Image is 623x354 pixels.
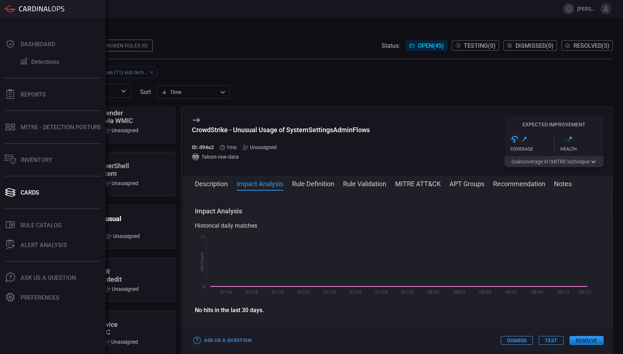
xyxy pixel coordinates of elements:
text: 08/09 [531,290,543,295]
div: Unassigned [243,144,277,150]
h5: ID: d94a2 [192,144,214,150]
div: Time [161,88,218,96]
span: Status: [382,42,400,49]
div: Preferences [21,294,59,301]
div: Ask Us A Question [21,274,76,281]
div: Health [560,147,604,152]
div: Historical daily matches [195,221,601,230]
span: Resolved ( 5 ) [573,42,609,49]
text: 07/24 [323,290,335,295]
strong: No hits in the last 30 days. [195,307,264,314]
text: 08/03 [453,290,465,295]
button: MITRE ATT&CK [395,179,441,188]
div: MITRE - Detection Posture [21,124,101,131]
span: [PERSON_NAME].[PERSON_NAME] [577,6,597,12]
button: Recommendation [493,179,545,188]
div: Inventory [21,156,52,163]
button: Ask Us a Question [192,335,253,346]
div: Reports [21,91,46,98]
span: Testing ( 0 ) [464,42,496,49]
div: Detections [31,58,59,65]
span: Open ( 45 ) [418,42,444,49]
div: falcon-raw-data [192,153,370,160]
button: Rule Validation [343,179,386,188]
button: Impact Analysis [237,179,283,188]
button: Resolved(5) [561,40,613,51]
button: Resolve [569,336,604,345]
button: Gaincoverage in1MITRE technique [504,156,604,167]
div: ALERT ANALYSIS [21,242,67,249]
text: 08/05 [479,290,491,295]
div: Unassigned [104,127,138,133]
text: 07/22 [298,290,310,295]
button: Notes [554,179,572,188]
button: Testing(0) [452,40,499,51]
span: 1 [548,159,551,165]
button: Dismiss [501,336,533,345]
text: 10 [200,235,205,240]
text: 08/13 [579,290,591,295]
text: 08/11 [557,290,569,295]
text: 08/07 [505,290,517,295]
div: Unassigned [106,233,140,239]
text: 07/18 [245,290,258,295]
button: Open [119,86,129,96]
div: Rule Catalog [21,222,62,229]
text: 07/28 [375,290,387,295]
div: Dashboard [21,41,55,48]
text: 07/16 [220,290,232,295]
span: Dismissed ( 0 ) [515,42,554,49]
text: Hit Count [200,252,205,271]
span: Aug 19, 2025 5:24 AM [226,144,237,150]
button: Rule Definition [292,179,334,188]
div: Broken Rules (0) [99,40,153,51]
div: Unassigned [105,286,139,292]
div: Unassigned [104,339,138,345]
button: Test [539,336,564,345]
div: Unassigned [104,180,138,186]
div: Cards [21,189,39,196]
h5: Expected Improvement [504,122,604,127]
div: Coverage [510,147,554,152]
label: sort [140,88,151,95]
div: CrowdStrike - Unusual Usage of SystemSettingsAdminFlows [192,126,370,134]
text: 08/01 [427,290,439,295]
button: Description [195,179,228,188]
h3: Impact Analysis [195,207,601,216]
text: 0 [203,284,205,289]
button: Open(45) [406,40,447,51]
button: APT Groups [449,179,484,188]
text: 07/20 [272,290,284,295]
text: 07/30 [401,290,413,295]
text: 07/26 [349,290,361,295]
button: Dismissed(0) [503,40,557,51]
